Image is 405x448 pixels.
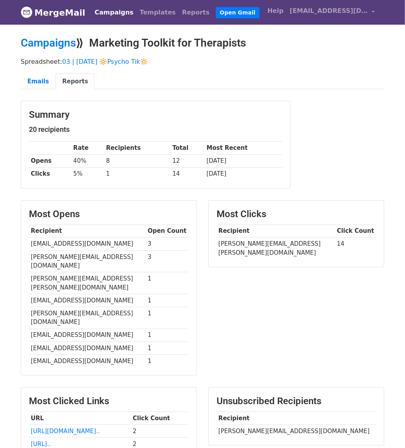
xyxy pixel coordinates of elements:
[146,342,188,354] td: 1
[29,237,146,250] td: [EMAIL_ADDRESS][DOMAIN_NAME]
[29,294,146,307] td: [EMAIL_ADDRESS][DOMAIN_NAME]
[131,425,188,437] td: 2
[146,354,188,367] td: 1
[131,412,188,425] th: Click Count
[29,167,72,180] th: Clicks
[29,396,188,407] h3: Most Clicked Links
[146,237,188,250] td: 3
[146,250,188,272] td: 3
[170,155,204,167] td: 12
[29,209,188,220] h3: Most Opens
[146,225,188,237] th: Open Count
[170,142,204,155] th: Total
[287,3,378,22] a: [EMAIL_ADDRESS][DOMAIN_NAME]
[179,5,213,20] a: Reports
[91,5,136,20] a: Campaigns
[170,167,204,180] td: 14
[104,167,171,180] td: 1
[21,36,384,50] h2: ⟫ Marketing Toolkit for Therapists
[146,272,188,294] td: 1
[29,125,282,134] h5: 20 recipients
[29,307,146,329] td: [PERSON_NAME][EMAIL_ADDRESS][DOMAIN_NAME]
[62,58,148,65] a: 03 | [DATE] 🔆Psycho Tik🔆
[29,272,146,294] td: [PERSON_NAME][EMAIL_ADDRESS][PERSON_NAME][DOMAIN_NAME]
[146,294,188,307] td: 1
[216,7,259,18] a: Open Gmail
[21,36,76,49] a: Campaigns
[205,142,282,155] th: Most Recent
[205,167,282,180] td: [DATE]
[72,167,104,180] td: 5%
[205,155,282,167] td: [DATE]
[136,5,179,20] a: Templates
[104,155,171,167] td: 8
[21,58,384,66] p: Spreadsheet:
[21,74,56,90] a: Emails
[31,441,51,448] a: [URL]..
[72,155,104,167] td: 40%
[217,396,376,407] h3: Unsubscribed Recipients
[72,142,104,155] th: Rate
[366,410,405,448] iframe: Chat Widget
[264,3,287,19] a: Help
[29,412,131,425] th: URL
[29,329,146,342] td: [EMAIL_ADDRESS][DOMAIN_NAME]
[21,6,32,18] img: MergeMail logo
[217,209,376,220] h3: Most Clicks
[217,237,335,259] td: [PERSON_NAME][EMAIL_ADDRESS][PERSON_NAME][DOMAIN_NAME]
[56,74,95,90] a: Reports
[31,428,100,435] a: [URL][DOMAIN_NAME]..
[290,6,368,16] span: [EMAIL_ADDRESS][DOMAIN_NAME]
[335,237,376,259] td: 14
[29,155,72,167] th: Opens
[29,225,146,237] th: Recipient
[146,307,188,329] td: 1
[146,329,188,342] td: 1
[21,4,85,21] a: MergeMail
[335,225,376,237] th: Click Count
[217,225,335,237] th: Recipient
[29,250,146,272] td: [PERSON_NAME][EMAIL_ADDRESS][DOMAIN_NAME]
[29,354,146,367] td: [EMAIL_ADDRESS][DOMAIN_NAME]
[217,425,376,437] td: [PERSON_NAME][EMAIL_ADDRESS][DOMAIN_NAME]
[217,412,376,425] th: Recipient
[104,142,171,155] th: Recipients
[29,109,282,121] h3: Summary
[29,342,146,354] td: [EMAIL_ADDRESS][DOMAIN_NAME]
